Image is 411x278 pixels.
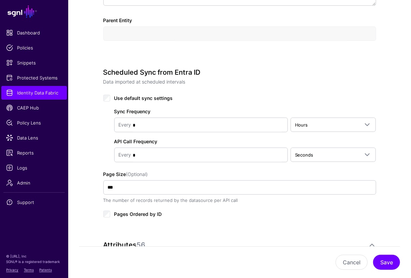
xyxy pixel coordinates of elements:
span: (Optional) [126,171,148,177]
a: Policies [1,41,67,55]
a: Protected Systems [1,71,67,85]
a: Data Lens [1,131,67,145]
span: Identity Data Fabric [6,89,62,96]
a: Identity Data Fabric [1,86,67,100]
a: SGNL [4,4,64,19]
a: Privacy [6,268,18,272]
a: Reports [1,146,67,160]
div: The number of records returned by the datasource per API call [103,197,376,204]
p: SGNL® is a registered trademark [6,259,62,264]
a: Terms [24,268,34,272]
h3: Scheduled Sync from Entra ID [103,68,376,76]
div: Every [119,148,131,162]
span: Policy Lens [6,119,62,126]
a: Snippets [1,56,67,70]
label: Sync Frequency [114,108,151,115]
a: Admin [1,176,67,190]
button: Save [373,255,400,270]
a: Policy Lens [1,116,67,130]
span: Pages Ordered by ID [114,211,162,217]
span: Reports [6,149,62,156]
span: Dashboard [6,29,62,36]
span: Admin [6,179,62,186]
a: Logs [1,161,67,175]
span: 56 [137,241,146,249]
p: Data imported at scheduled intervals [103,78,376,85]
span: Seconds [295,152,313,158]
span: CAEP Hub [6,104,62,111]
a: CAEP Hub [1,101,67,115]
span: Logs [6,164,62,171]
span: Protected Systems [6,74,62,81]
span: Hours [295,122,308,128]
a: Dashboard [1,26,67,40]
p: © [URL], Inc [6,253,62,259]
span: Policies [6,44,62,51]
span: Snippets [6,59,62,66]
span: Support [6,199,62,206]
a: Patents [39,268,52,272]
span: Data Lens [6,134,62,141]
button: Cancel [336,255,368,270]
span: Use default sync settings [114,95,173,101]
label: Parent Entity [103,17,132,24]
div: Every [119,118,131,132]
div: Attributes [103,241,368,249]
label: API Call Frequency [114,138,158,145]
label: Page Size [103,171,148,178]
